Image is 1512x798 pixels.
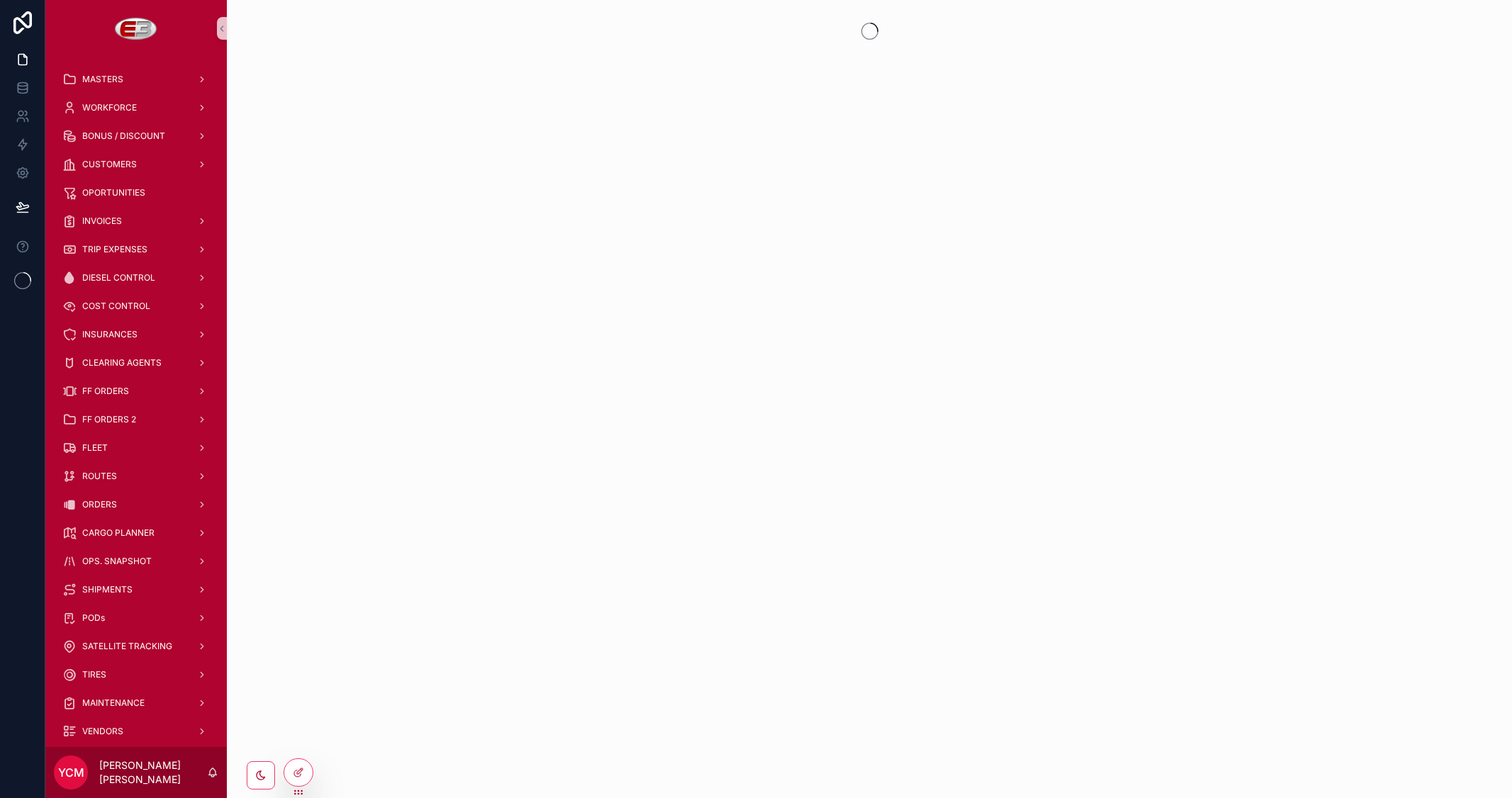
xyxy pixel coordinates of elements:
a: INVOICES [54,208,218,234]
a: INSURANCES [54,322,218,347]
span: CLEARING AGENTS [82,357,162,369]
span: WORKFORCE [82,102,137,113]
a: FLEET [54,435,218,461]
p: [PERSON_NAME] [PERSON_NAME] [99,758,207,787]
span: TIRES [82,669,106,680]
a: DIESEL CONTROL [54,265,218,291]
span: FF ORDERS [82,386,129,397]
span: COST CONTROL [82,300,150,312]
a: FF ORDERS 2 [54,407,218,432]
a: WORKFORCE [54,95,218,120]
span: INSURANCES [82,329,138,340]
span: PODs [82,612,105,624]
a: CARGO PLANNER [54,520,218,546]
span: MASTERS [82,74,123,85]
span: INVOICES [82,215,122,227]
span: ORDERS [82,499,117,510]
a: FF ORDERS [54,378,218,404]
a: CUSTOMERS [54,152,218,177]
div: scrollable content [45,57,227,747]
span: MAINTENANCE [82,697,145,709]
span: VENDORS [82,726,123,737]
span: FLEET [82,442,108,454]
span: OPORTUNITIES [82,187,145,198]
span: SATELLITE TRACKING [82,641,172,652]
a: TIRES [54,662,218,687]
a: ROUTES [54,463,218,489]
span: TRIP EXPENSES [82,244,147,255]
span: DIESEL CONTROL [82,272,155,283]
a: ORDERS [54,492,218,517]
a: MAINTENANCE [54,690,218,716]
span: ROUTES [82,471,117,482]
span: YCM [58,764,84,781]
span: SHIPMENTS [82,584,133,595]
span: OPS. SNAPSHOT [82,556,152,567]
a: SATELLITE TRACKING [54,634,218,659]
a: OPS. SNAPSHOT [54,549,218,574]
a: COST CONTROL [54,293,218,319]
a: CLEARING AGENTS [54,350,218,376]
img: App logo [115,17,158,40]
span: BONUS / DISCOUNT [82,130,165,142]
span: CUSTOMERS [82,159,137,170]
span: FF ORDERS 2 [82,414,136,425]
span: CARGO PLANNER [82,527,155,539]
a: MASTERS [54,67,218,92]
a: TRIP EXPENSES [54,237,218,262]
a: BONUS / DISCOUNT [54,123,218,149]
a: SHIPMENTS [54,577,218,602]
a: VENDORS [54,719,218,744]
a: OPORTUNITIES [54,180,218,206]
a: PODs [54,605,218,631]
